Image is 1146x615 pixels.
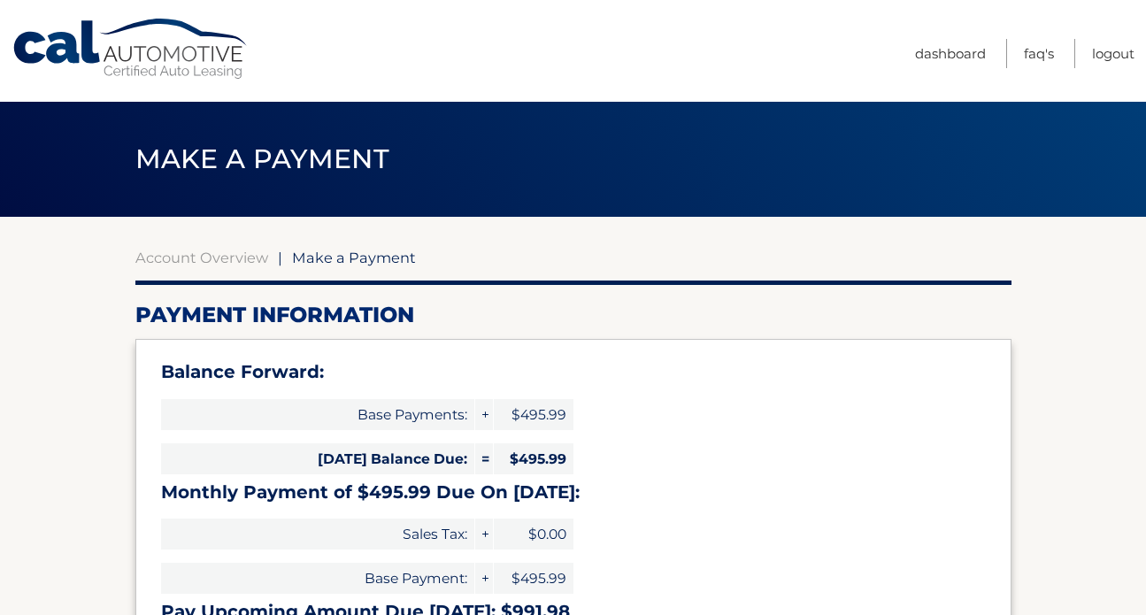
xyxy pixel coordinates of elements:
[494,563,573,594] span: $495.99
[494,519,573,550] span: $0.00
[161,361,986,383] h3: Balance Forward:
[135,249,268,266] a: Account Overview
[475,399,493,430] span: +
[161,563,474,594] span: Base Payment:
[161,443,474,474] span: [DATE] Balance Due:
[494,443,573,474] span: $495.99
[915,39,986,68] a: Dashboard
[161,399,474,430] span: Base Payments:
[292,249,416,266] span: Make a Payment
[135,142,389,175] span: Make a Payment
[494,399,573,430] span: $495.99
[135,302,1011,328] h2: Payment Information
[278,249,282,266] span: |
[475,519,493,550] span: +
[161,481,986,504] h3: Monthly Payment of $495.99 Due On [DATE]:
[1024,39,1054,68] a: FAQ's
[12,18,250,81] a: Cal Automotive
[161,519,474,550] span: Sales Tax:
[475,563,493,594] span: +
[1092,39,1134,68] a: Logout
[475,443,493,474] span: =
